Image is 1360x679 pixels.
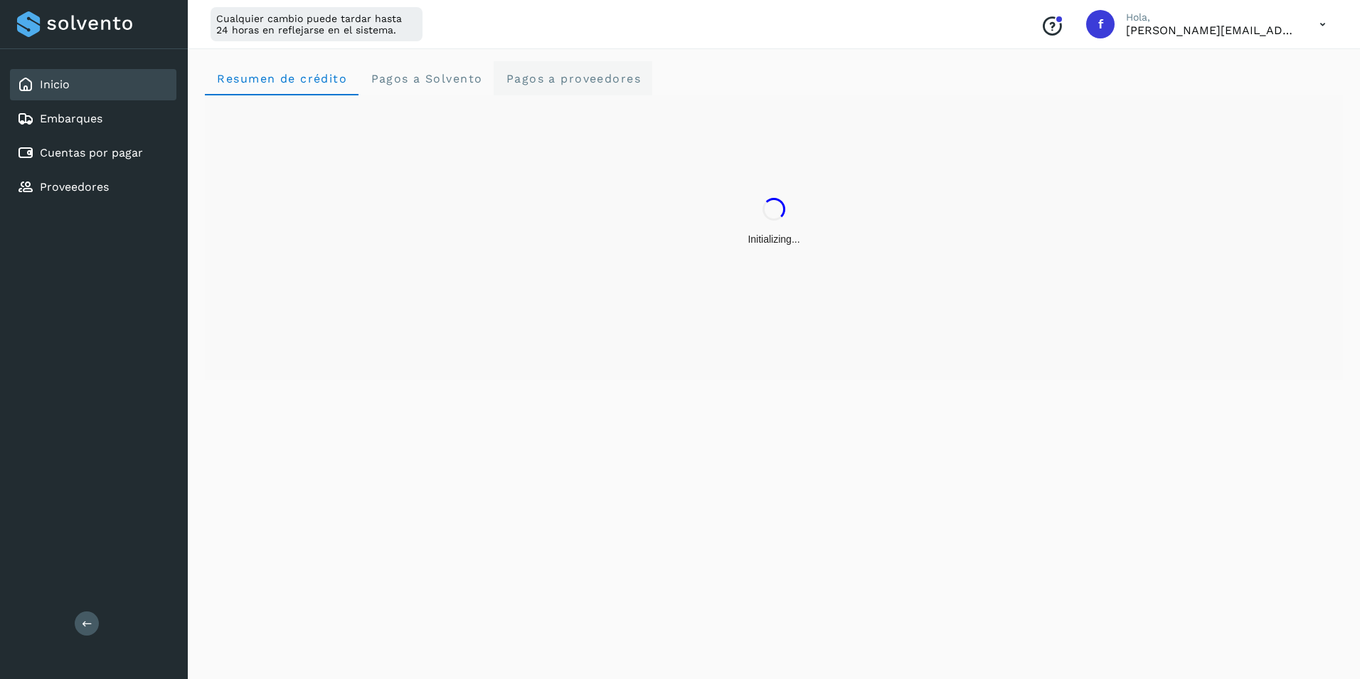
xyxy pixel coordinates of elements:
div: Proveedores [10,172,176,203]
a: Embarques [40,112,102,125]
a: Proveedores [40,180,109,194]
a: Cuentas por pagar [40,146,143,159]
a: Inicio [40,78,70,91]
div: Cuentas por pagar [10,137,176,169]
div: Cualquier cambio puede tardar hasta 24 horas en reflejarse en el sistema. [211,7,423,41]
div: Inicio [10,69,176,100]
p: favio.serrano@logisticabennu.com [1126,23,1297,37]
span: Pagos a proveedores [505,72,641,85]
span: Resumen de crédito [216,72,347,85]
span: Pagos a Solvento [370,72,482,85]
div: Embarques [10,103,176,135]
p: Hola, [1126,11,1297,23]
